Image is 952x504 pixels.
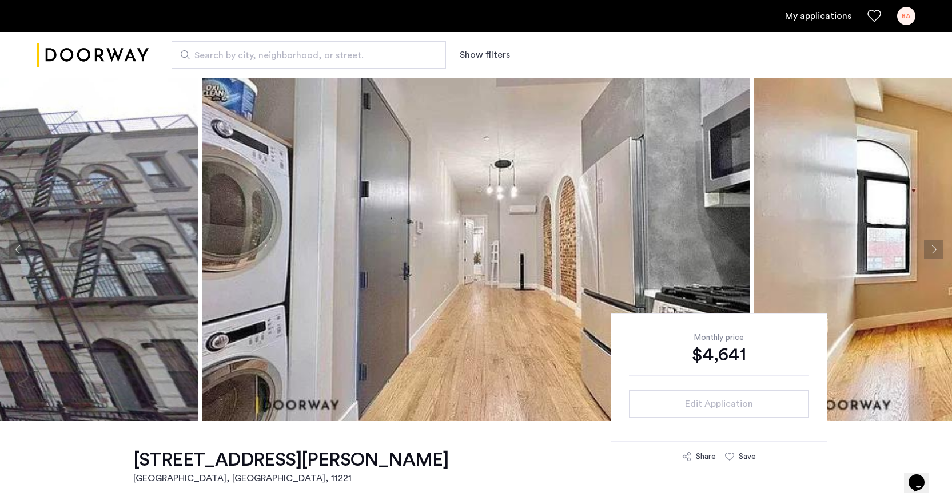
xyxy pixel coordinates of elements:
button: button [629,390,809,418]
button: Previous apartment [9,240,28,259]
h1: [STREET_ADDRESS][PERSON_NAME] [133,449,449,471]
img: apartment [202,78,750,421]
span: Edit Application [685,397,753,411]
iframe: chat widget [904,458,941,493]
img: logo [37,34,149,77]
button: Next apartment [924,240,943,259]
a: [STREET_ADDRESS][PERSON_NAME][GEOGRAPHIC_DATA], [GEOGRAPHIC_DATA], 11221 [133,449,449,485]
input: Apartment Search [172,41,446,69]
div: Share [696,451,716,462]
div: BA [897,7,915,25]
div: Save [739,451,756,462]
a: Cazamio logo [37,34,149,77]
span: Search by city, neighborhood, or street. [194,49,414,62]
button: Show or hide filters [460,48,510,62]
a: My application [785,9,851,23]
div: $4,641 [629,343,809,366]
a: Favorites [867,9,881,23]
div: Monthly price [629,332,809,343]
h2: [GEOGRAPHIC_DATA], [GEOGRAPHIC_DATA] , 11221 [133,471,449,485]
